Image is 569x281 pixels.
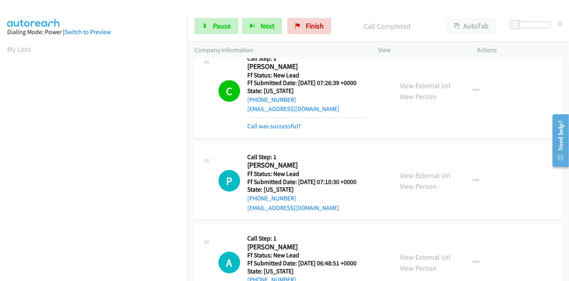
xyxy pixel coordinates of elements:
h1: C [218,80,240,102]
h5: Call Step: 1 [247,55,367,63]
a: Call was successful? [247,122,301,130]
span: Pause [213,21,231,30]
a: View External Url [400,171,451,180]
h5: Ff Status: New Lead [247,71,367,79]
h5: State: [US_STATE] [247,267,357,275]
h5: State: [US_STATE] [247,87,367,95]
h5: Call Step: 1 [247,153,367,161]
h5: Ff Status: New Lead [247,251,357,259]
a: My Lists [7,44,31,54]
h5: Call Step: 1 [247,235,357,243]
h2: [PERSON_NAME] [247,161,367,170]
h5: State: [US_STATE] [247,186,367,194]
h5: Ff Submitted Date: [DATE] 07:10:30 +0000 [247,178,367,186]
p: Actions [477,45,562,55]
div: 0 [558,18,562,29]
button: AutoTab [447,18,496,34]
span: Finish [306,21,324,30]
a: View External Url [400,81,451,90]
a: Switch to Preview [64,28,111,36]
h1: P [218,170,240,192]
h2: [PERSON_NAME] [247,62,367,71]
h5: Ff Submitted Date: [DATE] 07:26:39 +0000 [247,79,367,87]
p: Company Information [194,45,364,55]
a: [EMAIL_ADDRESS][DOMAIN_NAME] [247,204,339,212]
h5: Ff Status: New Lead [247,170,367,178]
a: [EMAIL_ADDRESS][DOMAIN_NAME] [247,105,339,113]
p: View [378,45,463,55]
a: Finish [287,18,331,34]
div: Delay between calls (in seconds) [514,22,551,28]
div: Dialing Mode: Power | [7,27,180,37]
a: View Person [400,92,437,101]
a: [PHONE_NUMBER] [247,194,296,202]
a: View External Url [400,253,451,262]
a: [PHONE_NUMBER] [247,96,296,103]
div: The call is yet to be attempted [218,252,240,273]
p: Call Completed [342,21,432,32]
iframe: Resource Center [546,109,569,172]
span: Next [260,21,274,30]
a: View Person [400,263,437,273]
button: Next [242,18,282,34]
h1: A [218,252,240,273]
a: View Person [400,182,437,191]
a: Pause [194,18,238,34]
h5: Ff Submitted Date: [DATE] 06:48:51 +0000 [247,259,357,267]
h2: [PERSON_NAME] [247,243,357,252]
